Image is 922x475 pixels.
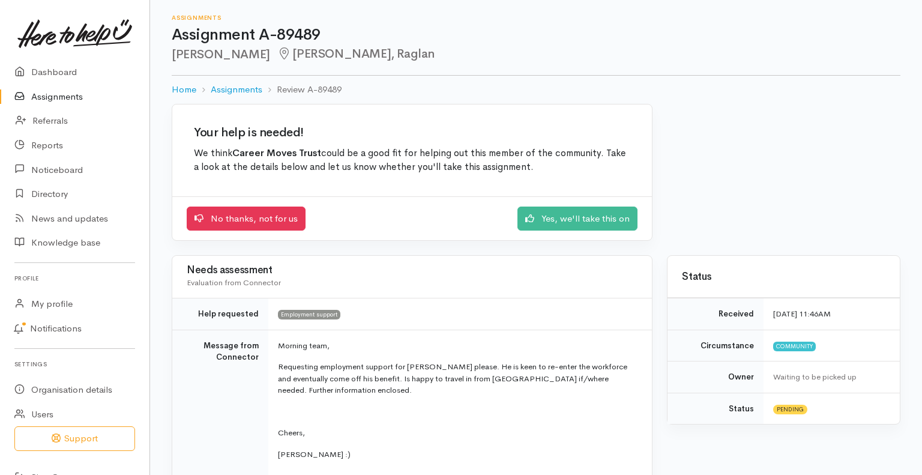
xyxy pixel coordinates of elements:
a: No thanks, not for us [187,207,306,231]
h2: [PERSON_NAME] [172,47,900,61]
p: [PERSON_NAME] :) [278,449,637,461]
a: Yes, we'll take this on [517,207,637,231]
h6: Settings [14,356,135,372]
p: We think could be a good fit for helping out this member of the community. Take a look at the det... [194,147,630,175]
p: Requesting employment support for [PERSON_NAME] please. He is keen to re-enter the workforce and ... [278,361,637,396]
div: Waiting to be picked up [773,371,885,383]
h3: Status [682,271,885,283]
td: Help requested [172,298,268,330]
td: Circumstance [667,330,764,362]
a: Home [172,83,196,97]
li: Review A-89489 [262,83,342,97]
span: Pending [773,405,807,414]
span: Evaluation from Connector [187,277,281,288]
td: Status [667,393,764,424]
span: Employment support [278,310,340,319]
time: [DATE] 11:46AM [773,309,831,319]
span: Community [773,342,816,351]
p: Cheers, [278,427,637,439]
h6: Profile [14,270,135,286]
span: [PERSON_NAME], Raglan [277,46,435,61]
nav: breadcrumb [172,76,900,104]
h1: Assignment A-89489 [172,26,900,44]
h2: Your help is needed! [194,126,630,139]
h3: Needs assessment [187,265,637,276]
a: Assignments [211,83,262,97]
p: Morning team, [278,340,637,352]
b: Career Moves Trust [232,147,321,159]
td: Owner [667,362,764,393]
td: Received [667,298,764,330]
button: Support [14,426,135,451]
h6: Assignments [172,14,900,21]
